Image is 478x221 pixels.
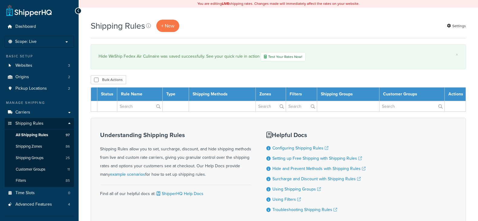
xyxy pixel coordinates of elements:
span: 4 [68,202,70,207]
li: Origins [5,72,74,83]
span: 85 [66,178,70,183]
input: Search [286,101,317,111]
th: Status [97,88,117,101]
li: Shipping Rules [5,118,74,187]
a: Shipping Rules [5,118,74,129]
a: Setting up Free Shipping with Shipping Rules [272,155,362,162]
div: Basic Setup [5,54,74,59]
span: Websites [15,63,32,68]
a: Using Filters [272,196,301,203]
div: Find all of our helpful docs at: [100,185,251,198]
a: Shipping Zones 86 [5,141,74,152]
a: Websites 3 [5,60,74,71]
span: 97 [66,133,70,138]
a: Configuring Shipping Rules [272,145,328,151]
input: Search [379,101,444,111]
a: Carriers [5,107,74,118]
a: Troubleshooting Shipping Rules [272,207,337,213]
a: ShipperHQ Home [6,5,52,17]
div: Hide WeShip Fedex Air Culinaire was saved successfully. See your quick rule in action [99,52,458,61]
th: Zones [255,88,286,101]
button: Bulk Actions [91,75,126,84]
li: Shipping Groups [5,152,74,164]
a: Surcharge and Discount with Shipping Rules [272,176,361,182]
span: Shipping Rules [15,121,44,126]
a: All Shipping Rules 97 [5,130,74,141]
span: Shipping Groups [16,155,44,161]
span: 2 [68,86,70,91]
span: 11 [67,167,70,172]
input: Search [256,101,286,111]
span: Origins [15,75,29,80]
li: Websites [5,60,74,71]
a: × [456,52,458,57]
th: Customer Groups [379,88,444,101]
th: Shipping Groups [317,88,379,101]
span: 2 [68,75,70,80]
a: Using Shipping Groups [272,186,321,192]
a: Dashboard [5,21,74,32]
span: 0 [68,191,70,196]
b: LIVE [222,1,229,6]
div: Manage Shipping [5,100,74,105]
a: Customer Groups 11 [5,164,74,175]
span: 86 [66,144,70,149]
input: Search [117,101,162,111]
span: Shipping Zones [16,144,42,149]
a: Hide and Prevent Methods with Shipping Rules [272,165,366,172]
div: Shipping Rules allow you to set, surcharge, discount, and hide shipping methods from live and cus... [100,132,251,179]
th: Type [163,88,189,101]
h3: Helpful Docs [266,132,366,138]
h1: Shipping Rules [91,20,145,32]
span: All Shipping Rules [16,133,48,138]
span: Dashboard [15,24,36,29]
th: Shipping Methods [189,88,255,101]
p: + New [156,20,179,32]
li: Filters [5,175,74,186]
a: Advanced Features 4 [5,199,74,210]
a: Settings [447,22,466,30]
span: Customer Groups [16,167,45,172]
a: Time Slots 0 [5,187,74,199]
h3: Understanding Shipping Rules [100,132,251,138]
li: Time Slots [5,187,74,199]
li: Customer Groups [5,164,74,175]
span: Pickup Locations [15,86,47,91]
a: ShipperHQ Help Docs [155,191,203,197]
span: 3 [68,63,70,68]
th: Filters [286,88,317,101]
th: Actions [445,88,466,101]
a: Shipping Groups 25 [5,152,74,164]
span: Time Slots [15,191,35,196]
a: Pickup Locations 2 [5,83,74,94]
a: Origins 2 [5,72,74,83]
li: Advanced Features [5,199,74,210]
th: Rule Name [117,88,163,101]
a: Test Your Rates Now! [261,52,306,61]
li: Pickup Locations [5,83,74,94]
a: Filters 85 [5,175,74,186]
span: Filters [16,178,26,183]
li: All Shipping Rules [5,130,74,141]
span: Advanced Features [15,202,52,207]
li: Shipping Zones [5,141,74,152]
a: example scenarios [110,171,145,178]
span: 25 [66,155,70,161]
span: Carriers [15,110,30,115]
span: Scope: Live [15,39,37,44]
